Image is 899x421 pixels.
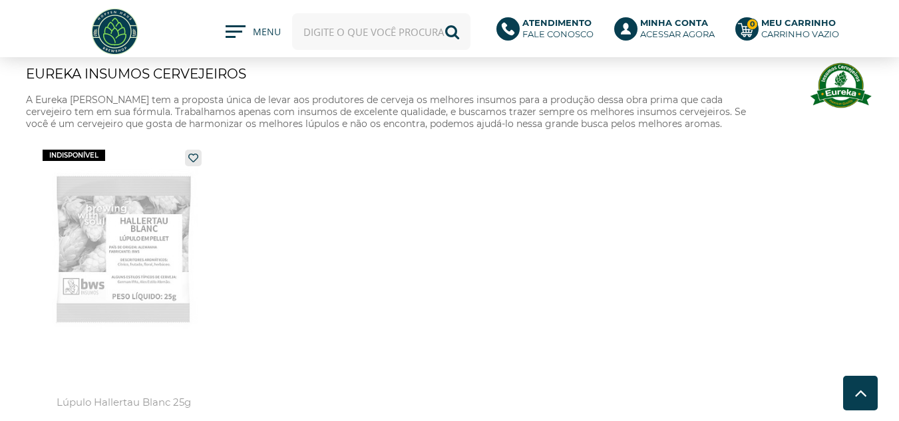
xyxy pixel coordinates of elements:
b: Meu Carrinho [761,17,836,28]
p: Acessar agora [640,17,715,40]
span: indisponível [43,150,105,161]
h1: Eureka Insumos Cervejeiros [26,61,767,87]
input: Digite o que você procura [292,13,470,50]
button: Buscar [434,13,470,50]
a: Minha ContaAcessar agora [614,17,722,47]
b: Atendimento [522,17,592,28]
a: AtendimentoFale conosco [496,17,601,47]
p: A Eureka [PERSON_NAME] tem a proposta única de levar aos produtores de cerveja os melhores insumo... [26,94,767,130]
button: MENU [226,25,279,39]
img: Hopfen Haus BrewShop [90,7,140,57]
strong: 0 [747,19,758,30]
b: Minha Conta [640,17,708,28]
div: Carrinho Vazio [761,29,839,40]
img: Eureka Insumos Cervejeiros [807,54,874,120]
p: Fale conosco [522,17,594,40]
span: MENU [253,25,279,45]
